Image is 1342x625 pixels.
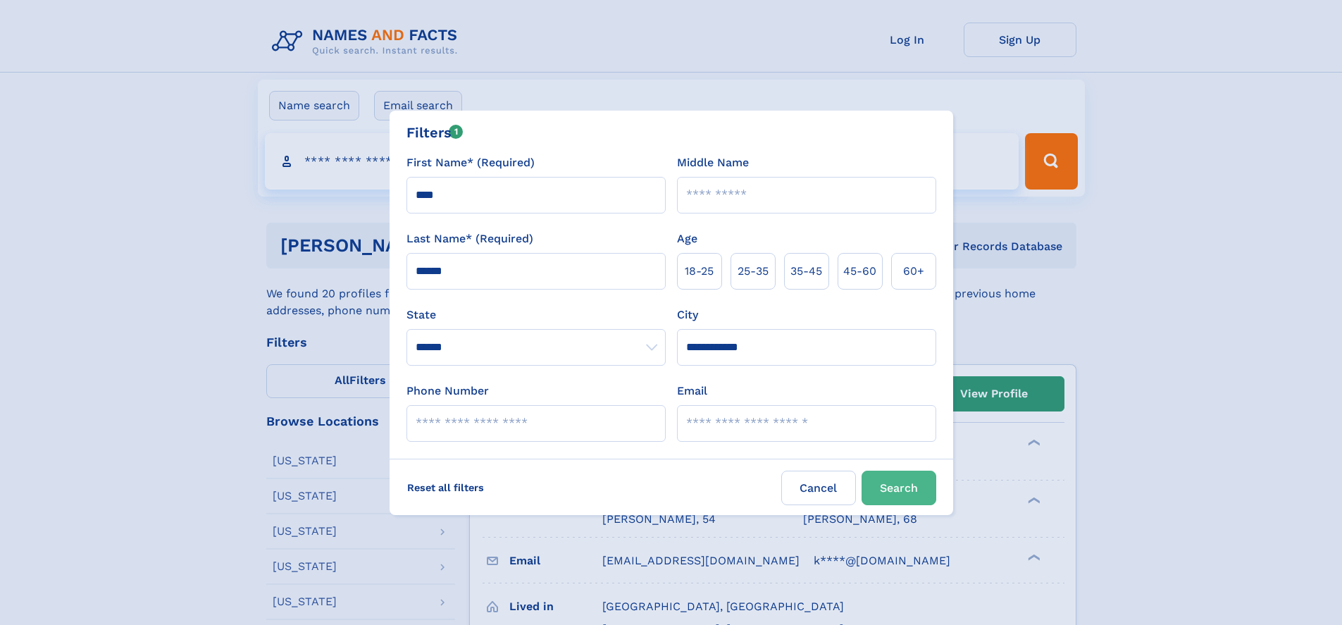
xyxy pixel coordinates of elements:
[685,263,714,280] span: 18‑25
[406,154,535,171] label: First Name* (Required)
[406,122,464,143] div: Filters
[843,263,876,280] span: 45‑60
[677,307,698,323] label: City
[398,471,493,505] label: Reset all filters
[677,154,749,171] label: Middle Name
[903,263,924,280] span: 60+
[677,230,697,247] label: Age
[862,471,936,505] button: Search
[406,383,489,400] label: Phone Number
[406,230,533,247] label: Last Name* (Required)
[677,383,707,400] label: Email
[790,263,822,280] span: 35‑45
[738,263,769,280] span: 25‑35
[781,471,856,505] label: Cancel
[406,307,666,323] label: State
